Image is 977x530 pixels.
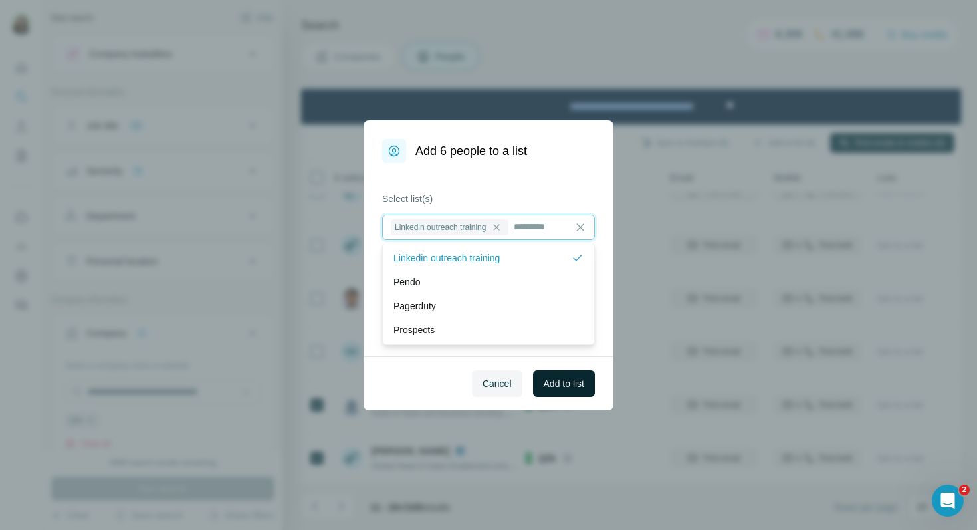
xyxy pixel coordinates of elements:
p: Pendo [393,275,420,289]
button: Cancel [472,370,522,397]
div: Linkedin outreach training [391,219,508,235]
p: Linkedin outreach training [393,251,500,265]
label: Select list(s) [382,192,595,205]
h1: Add 6 people to a list [415,142,527,160]
button: Add to list [533,370,595,397]
span: Cancel [483,377,512,390]
p: Pagerduty [393,299,436,313]
div: Upgrade plan for full access to Surfe [237,3,424,32]
p: Prospects [393,323,435,336]
span: 2 [959,485,970,495]
span: Add to list [544,377,584,390]
iframe: Intercom live chat [932,485,964,517]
